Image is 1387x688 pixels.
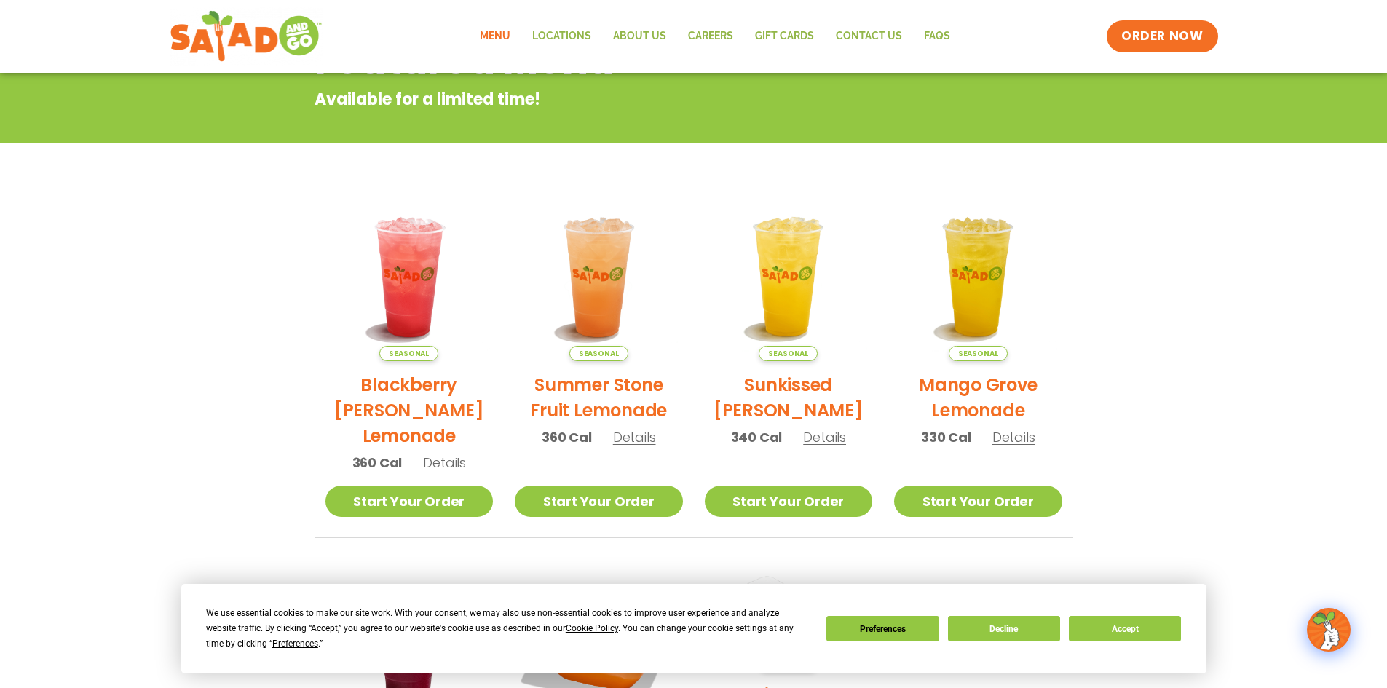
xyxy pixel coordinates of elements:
div: We use essential cookies to make our site work. With your consent, we may also use non-essential ... [206,606,809,652]
img: new-SAG-logo-768×292 [170,7,323,66]
h2: Blackberry [PERSON_NAME] Lemonade [325,372,494,448]
img: Product photo for Sundried Tomato Hummus & Pita Chips [705,560,873,672]
span: Seasonal [949,346,1008,361]
a: Contact Us [825,20,913,53]
h2: Sunkissed [PERSON_NAME] [705,372,873,423]
span: 340 Cal [731,427,783,447]
img: Product photo for Summer Stone Fruit Lemonade [515,193,683,361]
a: Menu [469,20,521,53]
span: Details [803,428,846,446]
span: Seasonal [379,346,438,361]
span: Seasonal [759,346,818,361]
img: wpChatIcon [1308,609,1349,650]
span: ORDER NOW [1121,28,1203,45]
span: 360 Cal [542,427,592,447]
span: 360 Cal [352,453,403,472]
img: Product photo for Blackberry Bramble Lemonade [325,193,494,361]
span: Details [613,428,656,446]
a: ORDER NOW [1107,20,1217,52]
div: Cookie Consent Prompt [181,584,1206,673]
a: Careers [677,20,744,53]
span: Cookie Policy [566,623,618,633]
a: Start Your Order [325,486,494,517]
nav: Menu [469,20,961,53]
a: Locations [521,20,602,53]
img: Product photo for Sunkissed Yuzu Lemonade [705,193,873,361]
h2: Summer Stone Fruit Lemonade [515,372,683,423]
a: GIFT CARDS [744,20,825,53]
a: Start Your Order [515,486,683,517]
button: Accept [1069,616,1181,641]
span: Seasonal [569,346,628,361]
span: Details [992,428,1035,446]
span: Details [423,454,466,472]
a: Start Your Order [705,486,873,517]
button: Decline [948,616,1060,641]
h2: Mango Grove Lemonade [894,372,1062,423]
span: Preferences [272,638,318,649]
img: Product photo for Mango Grove Lemonade [894,193,1062,361]
span: 330 Cal [921,427,971,447]
a: Start Your Order [894,486,1062,517]
a: About Us [602,20,677,53]
a: FAQs [913,20,961,53]
p: Available for a limited time! [315,87,956,111]
button: Preferences [826,616,939,641]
